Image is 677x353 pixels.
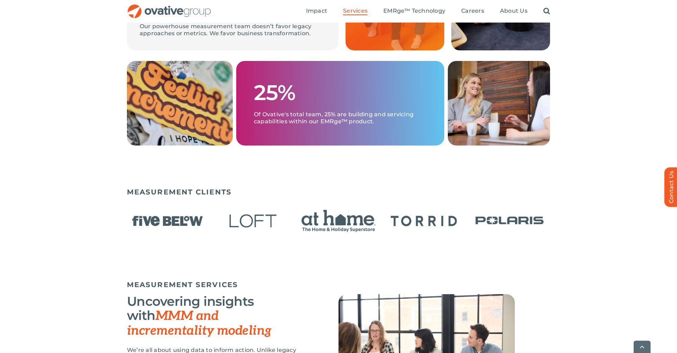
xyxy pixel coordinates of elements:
a: Services [343,7,367,15]
a: Careers [461,7,484,15]
div: 10 / 22 [469,204,550,239]
p: Our powerhouse measurement team doesn’t favor legacy approaches or metrics. We favor business tra... [140,23,326,37]
h1: 25% [254,81,295,104]
a: OG_Full_horizontal_RGB [127,4,212,10]
p: Of Ovative's total team, 25% are building and servicing capabilities within our EMRge™ product. [254,104,427,125]
span: Careers [461,7,484,14]
span: Impact [306,7,327,14]
span: EMRge™ Technology [383,7,445,14]
span: About Us [500,7,527,14]
h3: Uncovering insights with [127,294,303,338]
img: Measurement – Grid 2 [127,61,233,145]
a: Impact [306,7,327,15]
div: 9 / 22 [384,204,465,239]
a: About Us [500,7,527,15]
div: 6 / 22 [127,204,208,239]
a: EMRge™ Technology [383,7,445,15]
h5: MEASUREMENT CLIENTS [127,188,550,196]
span: Services [343,7,367,14]
div: 8 / 22 [298,204,379,239]
h5: MEASUREMENT SERVICES [127,280,550,289]
span: MMM and incrementality modeling [127,308,272,339]
div: 7 / 22 [213,204,294,239]
a: Search [543,7,550,15]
